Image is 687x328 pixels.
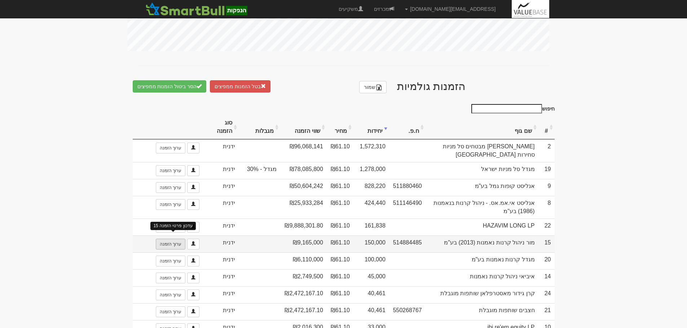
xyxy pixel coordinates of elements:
th: שווי הזמנה: activate to sort column ascending [280,115,327,139]
td: 19 [538,162,555,179]
td: ₪61.10 [327,139,353,162]
td: ידנית [203,235,239,252]
td: ₪61.10 [327,219,353,235]
td: ₪2,472,167.10 [280,303,327,320]
th: מחיר: activate to sort column ascending [327,115,353,139]
td: קרן גידור מאסטרפלאן שותפות מוגבלת [426,286,538,303]
th: שם גוף: activate to sort column ascending [426,115,538,139]
td: ידנית [203,196,239,219]
td: 9 [538,179,555,196]
td: ₪61.10 [327,235,353,252]
th: מגבלות: activate to sort column ascending [239,115,280,139]
td: ₪61.10 [327,196,353,219]
td: 24 [538,286,555,303]
button: הסר ביטול הזמנות ממפיצים [133,80,207,93]
td: ₪61.10 [327,286,353,303]
td: 511146490 [389,196,426,219]
td: ₪61.10 [327,162,353,179]
a: ערוך הזמנה [156,239,185,250]
td: ₪50,604,242 [280,179,327,196]
td: חצבים שותפות מוגבלת [426,303,538,320]
a: ערוך הזמנה [156,199,185,210]
td: איביאי ניהול קרנות נאמנות [426,269,538,286]
th: סוג הזמנה: activate to sort column ascending [203,115,239,139]
td: ₪2,472,167.10 [280,286,327,303]
td: 20 [538,252,555,269]
a: ערוך הזמנה [156,165,185,176]
td: 550268767 [389,303,426,320]
td: אנליסט אי.אמ.אס. - ניהול קרנות בנאמנות (1986) בע"מ [426,196,538,219]
td: ידנית [203,179,239,196]
img: SmartBull Logo [144,2,250,16]
td: 828,220 [353,179,389,196]
td: ₪96,068,141 [280,139,327,162]
a: ערוך הזמנה [156,182,185,193]
td: מגדל קרנות נאמנות בע"מ [426,252,538,269]
td: 45,000 [353,269,389,286]
td: 424,440 [353,196,389,219]
label: חיפוש [469,104,555,113]
td: ₪9,888,301.80 [280,219,327,235]
td: ₪61.10 [327,269,353,286]
td: ידנית [203,139,239,162]
td: ₪6,110,000 [280,252,327,269]
td: ידנית [203,252,239,269]
td: ₪61.10 [327,252,353,269]
td: אנליסט קופות גמל בע"מ [426,179,538,196]
td: 15 [538,235,555,252]
input: חיפוש [471,104,542,113]
a: ערוך הזמנה [156,289,185,300]
td: ₪9,165,000 [280,235,327,252]
td: 1,572,310 [353,139,389,162]
td: ידנית [203,269,239,286]
img: excel-file-black.png [376,85,382,90]
span: מגדל - 30% [242,165,276,174]
td: ידנית [203,162,239,179]
a: ערוך הזמנה [156,273,185,283]
td: 1,278,000 [353,162,389,179]
td: 40,461 [353,303,389,320]
td: ידנית [203,303,239,320]
td: HAZAVIM LONG LP [426,219,538,235]
td: 511880460 [389,179,426,196]
td: מור ניהול קרנות נאמנות (2013) בע"מ [426,235,538,252]
td: 514884485 [389,235,426,252]
td: 161,838 [353,219,389,235]
th: #: activate to sort column ascending [538,115,555,139]
td: ₪25,933,284 [280,196,327,219]
div: עדכון פרטי הזמנה 15 [150,222,195,230]
td: [PERSON_NAME] מבטחים סל מניות סחירות [GEOGRAPHIC_DATA] [426,139,538,162]
th: יחידות: activate to sort column ascending [353,115,389,139]
td: ידנית [203,219,239,235]
td: 14 [538,269,555,286]
td: ₪2,749,500 [280,269,327,286]
td: 8 [538,196,555,219]
a: שמור [359,81,387,93]
a: ערוך הזמנה [156,306,185,317]
td: ₪61.10 [327,303,353,320]
td: ₪61.10 [327,179,353,196]
td: 2 [538,139,555,162]
a: ערוך הזמנה [156,143,185,153]
td: ₪78,085,800 [280,162,327,179]
td: 22 [538,219,555,235]
td: 150,000 [353,235,389,252]
th: ח.פ.: activate to sort column ascending [389,115,426,139]
td: מגדל סל מניות ישראל [426,162,538,179]
td: 40,461 [353,286,389,303]
td: ידנית [203,286,239,303]
td: 100,000 [353,252,389,269]
h2: הזמנות גולמיות [133,80,555,93]
td: 21 [538,303,555,320]
button: בטל הזמנות ממפיצים [210,80,270,93]
a: ערוך הזמנה [156,256,185,266]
